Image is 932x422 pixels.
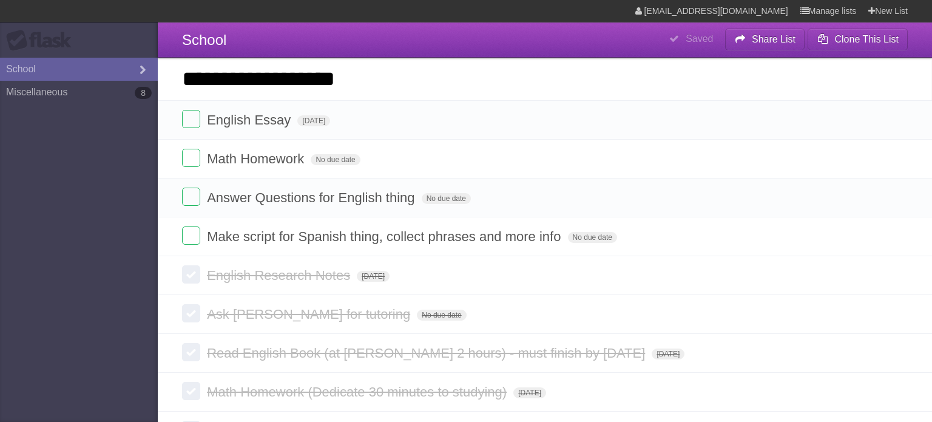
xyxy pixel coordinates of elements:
[297,115,330,126] span: [DATE]
[182,188,200,206] label: Done
[834,34,899,44] b: Clone This List
[725,29,805,50] button: Share List
[686,33,713,44] b: Saved
[422,193,471,204] span: No due date
[357,271,390,282] span: [DATE]
[182,32,226,48] span: School
[182,149,200,167] label: Done
[6,30,79,52] div: Flask
[207,307,413,322] span: Ask [PERSON_NAME] for tutoring
[417,310,466,321] span: No due date
[311,154,360,165] span: No due date
[652,349,684,359] span: [DATE]
[207,190,417,205] span: Answer Questions for English thing
[182,265,200,284] label: Done
[135,87,152,99] b: 8
[752,34,795,44] b: Share List
[207,345,648,361] span: Read English Book (at [PERSON_NAME] 2 hours) - must finish by [DATE]
[207,151,307,166] span: Math Homework
[513,387,546,398] span: [DATE]
[182,226,200,245] label: Done
[182,110,200,128] label: Done
[568,232,617,243] span: No due date
[207,112,294,128] span: English Essay
[808,29,908,50] button: Clone This List
[182,382,200,400] label: Done
[207,384,510,400] span: Math Homework (Dedicate 30 minutes to studying)
[207,268,353,283] span: English Research Notes
[207,229,564,244] span: Make script for Spanish thing, collect phrases and more info
[182,304,200,322] label: Done
[182,343,200,361] label: Done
